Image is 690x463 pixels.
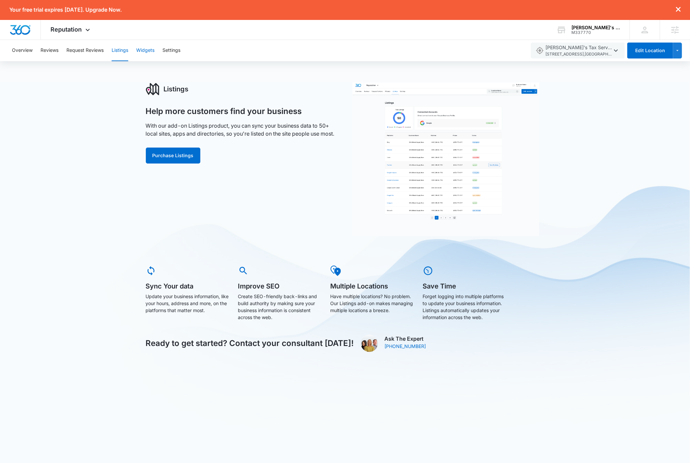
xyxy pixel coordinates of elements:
[676,7,681,13] button: dismiss this dialog
[41,20,102,40] div: Reputation
[66,40,104,61] button: Request Reviews
[9,7,122,13] p: Your free trial expires [DATE]. Upgrade Now.
[545,51,612,58] span: [STREET_ADDRESS] , [GEOGRAPHIC_DATA] , WA
[146,283,229,289] h5: Sync Your data
[545,44,612,58] span: [PERSON_NAME]'s Tax Service
[51,26,82,33] span: Reputation
[361,335,378,352] img: Ask the Expert
[627,43,673,58] button: Edit Location
[331,293,414,314] p: Have multiple locations? No problem. Our Listings add-on makes managing multiple locations a breeze.
[12,40,33,61] button: Overview
[385,343,426,350] a: [PHONE_NUMBER]
[385,335,426,343] span: Ask the Expert
[531,43,625,58] button: [PERSON_NAME]'s Tax Service[STREET_ADDRESS],[GEOGRAPHIC_DATA],WA
[146,122,338,138] p: With our add-on Listings product, you can sync your business data to 50+ local sites, apps and di...
[146,337,354,349] h4: Ready to get started? Contact your consultant [DATE]!
[146,106,302,116] h1: Help more customers find your business
[423,293,506,321] p: Forget logging into multiple platforms to update your business information. Listings automaticall...
[238,283,321,289] h5: Improve SEO
[146,293,229,314] p: Update your business information, like your hours, address and more, on the platforms that matter...
[136,40,154,61] button: Widgets
[571,25,620,30] div: account name
[112,40,128,61] button: Listings
[571,30,620,35] div: account id
[41,40,58,61] button: Reviews
[423,283,506,289] h5: Save Time
[238,293,321,321] p: Create SEO-friendly back-links and build authority by making sure your business information is co...
[146,148,200,164] button: Purchase Listings
[162,40,180,61] button: Settings
[164,84,189,94] h3: Listings
[331,283,414,289] h5: Multiple Locations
